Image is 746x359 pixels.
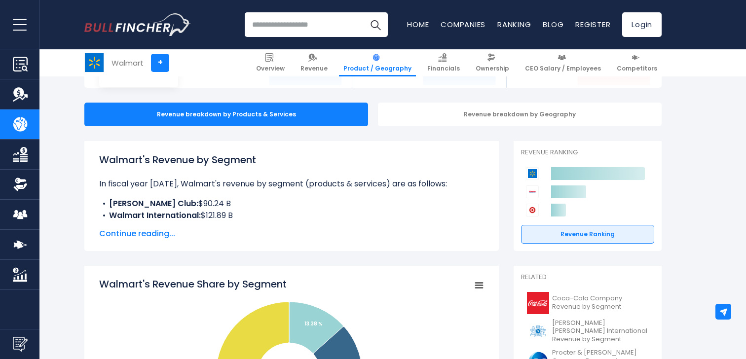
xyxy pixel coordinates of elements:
a: Revenue Ranking [521,225,654,244]
a: Ranking [497,19,531,30]
span: Overview [256,65,285,72]
img: PM logo [527,320,549,342]
a: Login [622,12,662,37]
div: Revenue breakdown by Products & Services [84,103,368,126]
a: + [151,54,169,72]
div: Revenue breakdown by Geography [378,103,662,126]
img: Ownership [13,177,28,192]
span: Competitors [617,65,657,72]
a: CEO Salary / Employees [521,49,605,76]
button: Search [363,12,388,37]
b: Walmart International: [109,210,201,221]
a: Revenue [296,49,332,76]
a: Blog [543,19,563,30]
tspan: Walmart's Revenue Share by Segment [99,277,287,291]
span: Product / Geography [343,65,411,72]
li: $121.89 B [99,210,484,221]
b: [PERSON_NAME] Club: [109,198,198,209]
a: Companies [441,19,485,30]
span: [PERSON_NAME] [PERSON_NAME] International Revenue by Segment [552,319,648,344]
tspan: 13.38 % [304,320,323,327]
a: Product / Geography [339,49,416,76]
img: WMT logo [85,53,104,72]
a: Coca-Cola Company Revenue by Segment [521,289,654,317]
a: Competitors [612,49,662,76]
a: Ownership [471,49,514,76]
span: Coca-Cola Company Revenue by Segment [552,294,648,311]
span: Continue reading... [99,228,484,240]
img: Walmart competitors logo [526,167,539,180]
img: Costco Wholesale Corporation competitors logo [526,185,539,198]
a: Register [575,19,610,30]
span: Financials [427,65,460,72]
a: Go to homepage [84,13,190,36]
img: Target Corporation competitors logo [526,204,539,216]
h1: Walmart's Revenue by Segment [99,152,484,167]
a: [PERSON_NAME] [PERSON_NAME] International Revenue by Segment [521,317,654,347]
li: $90.24 B [99,198,484,210]
a: Home [407,19,429,30]
a: Financials [423,49,464,76]
p: Related [521,273,654,282]
span: CEO Salary / Employees [525,65,601,72]
p: In fiscal year [DATE], Walmart's revenue by segment (products & services) are as follows: [99,178,484,190]
span: Revenue [300,65,328,72]
div: Walmart [112,57,144,69]
span: Ownership [476,65,509,72]
img: KO logo [527,292,549,314]
a: Overview [252,49,289,76]
img: Bullfincher logo [84,13,191,36]
p: Revenue Ranking [521,148,654,157]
